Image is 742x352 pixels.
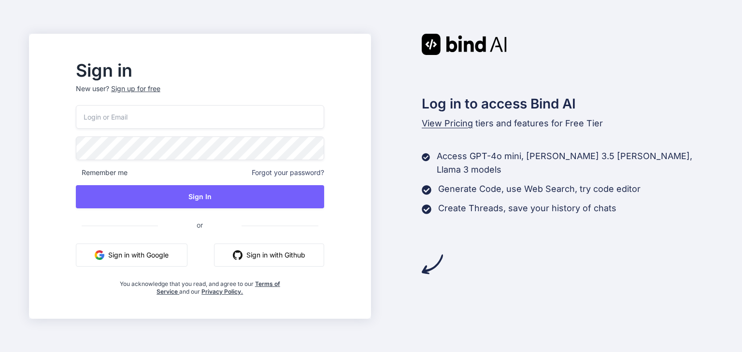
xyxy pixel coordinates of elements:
input: Login or Email [76,105,324,129]
div: You acknowledge that you read, and agree to our and our [117,274,283,296]
div: Sign up for free [111,84,160,94]
span: Remember me [76,168,128,177]
button: Sign in with Github [214,244,324,267]
p: Generate Code, use Web Search, try code editor [438,182,641,196]
img: google [95,250,104,260]
p: Access GPT-4o mini, [PERSON_NAME] 3.5 [PERSON_NAME], Llama 3 models [437,149,713,176]
a: Privacy Policy. [201,288,243,295]
span: Forgot your password? [252,168,324,177]
button: Sign In [76,185,324,208]
button: Sign in with Google [76,244,187,267]
img: arrow [422,254,443,275]
img: github [233,250,243,260]
p: New user? [76,84,324,105]
p: Create Threads, save your history of chats [438,202,616,215]
p: tiers and features for Free Tier [422,117,713,130]
h2: Log in to access Bind AI [422,94,713,114]
span: or [158,213,242,237]
h2: Sign in [76,63,324,78]
img: Bind AI logo [422,34,507,55]
a: Terms of Service [157,280,280,295]
span: View Pricing [422,118,473,128]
